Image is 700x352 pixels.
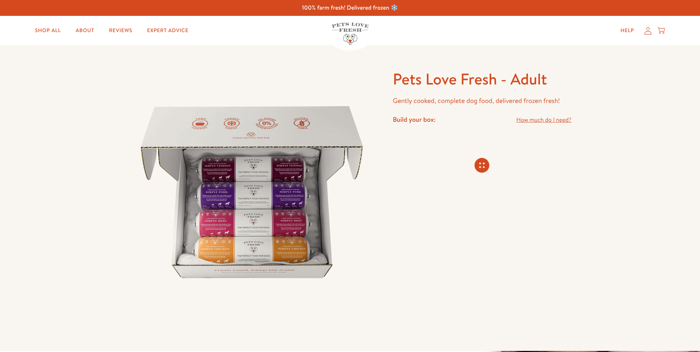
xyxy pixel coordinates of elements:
[614,23,640,38] a: Help
[393,115,435,124] h4: Build your box:
[332,23,369,45] img: Pets Love Fresh
[516,115,571,125] a: How much do I need?
[475,158,489,173] svg: Connecting store
[103,23,138,38] a: Reviews
[70,23,100,38] a: About
[29,23,67,38] a: Shop All
[141,23,194,38] a: Expert Advice
[129,69,375,315] img: Pets Love Fresh - Adult
[393,95,571,107] p: Gently cooked, complete dog food, delivered frozen fresh!
[393,69,571,89] h1: Pets Love Fresh - Adult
